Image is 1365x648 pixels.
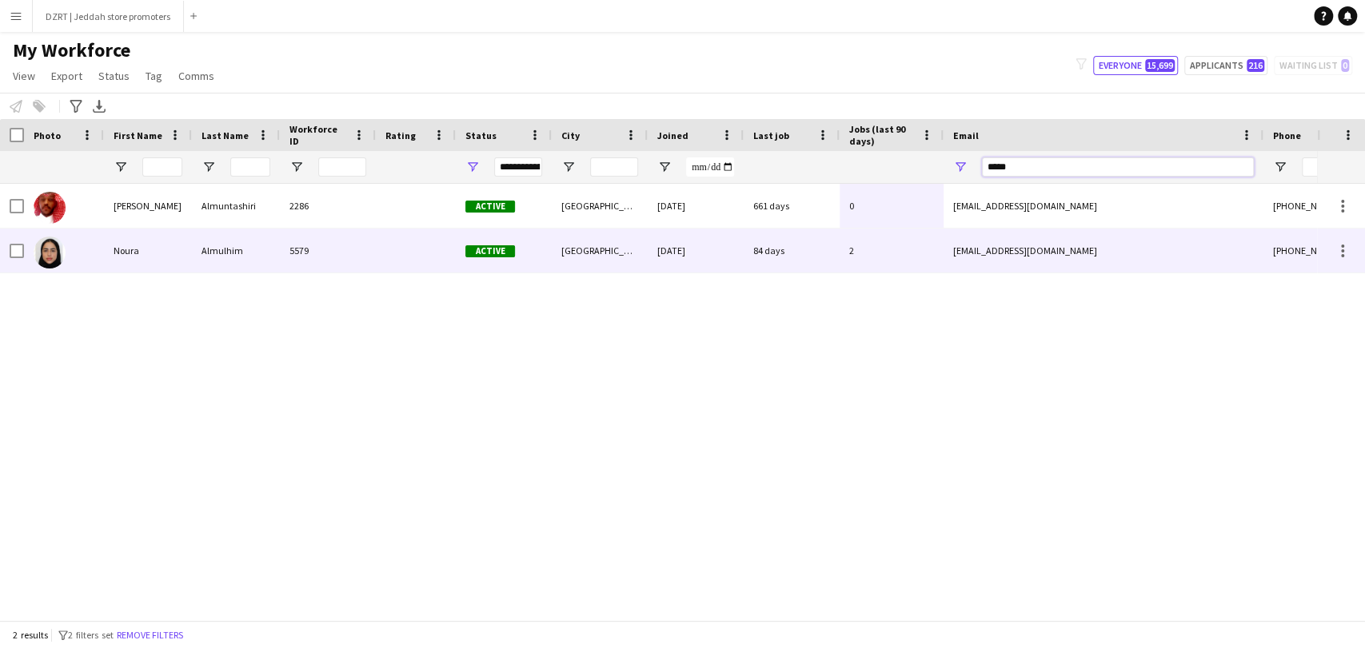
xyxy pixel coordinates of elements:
[1273,160,1287,174] button: Open Filter Menu
[13,69,35,83] span: View
[1184,56,1267,75] button: Applicants216
[114,160,128,174] button: Open Filter Menu
[465,160,480,174] button: Open Filter Menu
[944,229,1263,272] div: [EMAIL_ADDRESS][DOMAIN_NAME]
[114,626,186,644] button: Remove filters
[289,123,347,147] span: Workforce ID
[318,157,366,177] input: Workforce ID Filter Input
[289,160,304,174] button: Open Filter Menu
[849,123,915,147] span: Jobs (last 90 days)
[172,66,221,86] a: Comms
[230,157,270,177] input: Last Name Filter Input
[142,157,182,177] input: First Name Filter Input
[92,66,136,86] a: Status
[114,129,162,141] span: First Name
[202,160,216,174] button: Open Filter Menu
[139,66,169,86] a: Tag
[465,129,497,141] span: Status
[45,66,89,86] a: Export
[465,245,515,257] span: Active
[982,157,1254,177] input: Email Filter Input
[648,184,744,228] div: [DATE]
[34,129,61,141] span: Photo
[657,160,672,174] button: Open Filter Menu
[13,38,130,62] span: My Workforce
[104,229,192,272] div: Noura
[280,184,376,228] div: 2286
[385,129,416,141] span: Rating
[68,629,114,641] span: 2 filters set
[590,157,638,177] input: City Filter Input
[840,184,944,228] div: 0
[51,69,82,83] span: Export
[944,184,1263,228] div: [EMAIL_ADDRESS][DOMAIN_NAME]
[744,229,840,272] div: 84 days
[202,129,249,141] span: Last Name
[1145,59,1175,72] span: 15,699
[753,129,789,141] span: Last job
[552,229,648,272] div: [GEOGRAPHIC_DATA]
[953,160,968,174] button: Open Filter Menu
[744,184,840,228] div: 661 days
[953,129,979,141] span: Email
[33,1,184,32] button: DZRT | Jeddah store promoters
[34,237,66,268] img: Noura Almulhim
[90,97,109,116] app-action-btn: Export XLSX
[280,229,376,272] div: 5579
[561,129,580,141] span: City
[657,129,688,141] span: Joined
[192,229,280,272] div: Almulhim
[146,69,162,83] span: Tag
[1093,56,1178,75] button: Everyone15,699
[98,69,130,83] span: Status
[104,184,192,228] div: [PERSON_NAME]
[648,229,744,272] div: [DATE]
[178,69,214,83] span: Comms
[552,184,648,228] div: [GEOGRAPHIC_DATA]
[1273,129,1301,141] span: Phone
[6,66,42,86] a: View
[1247,59,1264,72] span: 216
[34,192,66,224] img: Abdulrahman Almuntashiri
[840,229,944,272] div: 2
[561,160,576,174] button: Open Filter Menu
[465,201,515,213] span: Active
[686,157,734,177] input: Joined Filter Input
[66,97,86,116] app-action-btn: Advanced filters
[192,184,280,228] div: Almuntashiri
